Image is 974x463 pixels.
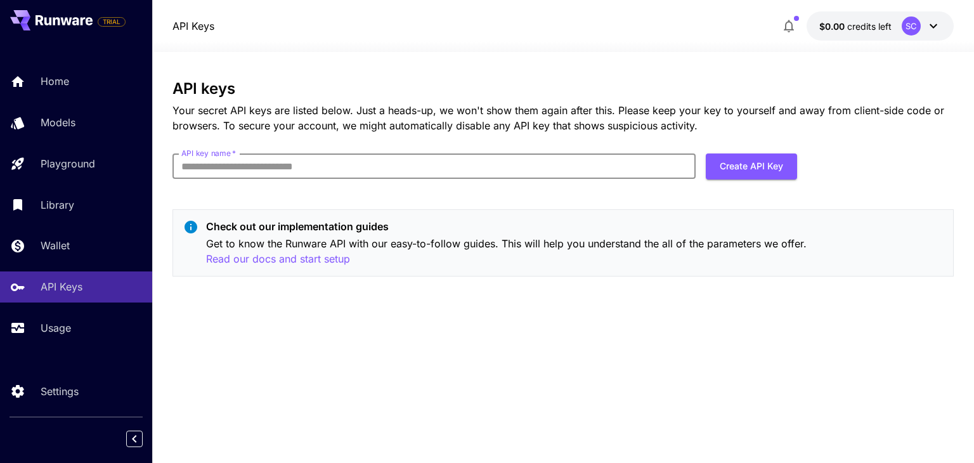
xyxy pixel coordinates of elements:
p: Settings [41,384,79,399]
div: SC [902,16,921,36]
p: Playground [41,156,95,171]
button: $0.00SC [807,11,954,41]
div: Collapse sidebar [136,427,152,450]
span: credits left [847,21,892,32]
nav: breadcrumb [172,18,214,34]
p: Get to know the Runware API with our easy-to-follow guides. This will help you understand the all... [206,236,942,267]
span: Add your payment card to enable full platform functionality. [98,14,126,29]
button: Create API Key [706,153,797,179]
span: $0.00 [819,21,847,32]
button: Read our docs and start setup [206,251,350,267]
p: API Keys [41,279,82,294]
label: API key name [181,148,236,159]
p: Home [41,74,69,89]
span: TRIAL [98,17,125,27]
p: Your secret API keys are listed below. Just a heads-up, we won't show them again after this. Plea... [172,103,953,133]
p: Models [41,115,75,130]
div: $0.00 [819,20,892,33]
p: Check out our implementation guides [206,219,942,234]
a: API Keys [172,18,214,34]
p: Wallet [41,238,70,253]
h3: API keys [172,80,953,98]
button: Collapse sidebar [126,431,143,447]
p: Usage [41,320,71,336]
p: Library [41,197,74,212]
